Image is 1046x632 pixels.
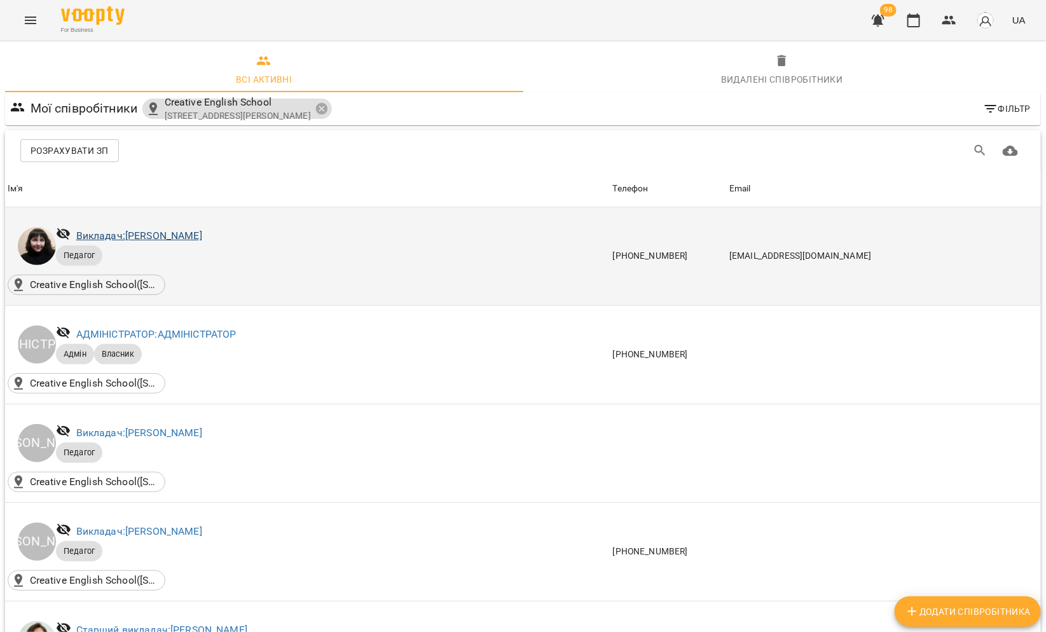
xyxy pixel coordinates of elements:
p: [STREET_ADDRESS][PERSON_NAME] [165,110,311,123]
p: Creative English School([STREET_ADDRESS][PERSON_NAME] [30,277,157,292]
h6: Мої співробітники [31,99,138,118]
span: For Business [61,26,125,34]
span: Власник [94,348,142,360]
td: [PHONE_NUMBER] [610,305,727,404]
span: Телефон [613,181,725,196]
div: [PERSON_NAME] [18,424,56,462]
div: [PERSON_NAME] [18,523,56,561]
span: Розрахувати ЗП [31,143,109,158]
div: Creative English School(проспект Маршала Жукова, 3, Харків, Харківська область, Україна) [8,275,165,295]
div: Всі активні [236,72,292,87]
button: Фільтр [978,97,1036,120]
div: Ім'я [8,181,24,196]
button: Menu [15,5,46,36]
span: Фільтр [983,101,1031,116]
img: Ірина Локтєва [18,227,56,265]
div: Телефон [613,181,649,196]
div: АДМІНІСТРАТОР [18,326,56,364]
span: Педагог [56,250,102,261]
button: Додати співробітника [895,596,1041,627]
div: Creative English School(проспект Маршала Жукова, 3, Харків, Харківська область, Україна) [8,373,165,394]
button: Завантажити CSV [995,135,1026,166]
span: Creative English School [165,95,311,110]
span: Додати співробітника [905,604,1031,619]
img: Voopty Logo [61,6,125,25]
span: UA [1012,13,1026,27]
td: [PHONE_NUMBER] [610,207,727,306]
div: Sort [729,181,751,196]
p: Creative English School([STREET_ADDRESS][PERSON_NAME] [30,474,157,490]
span: Педагог [56,546,102,557]
div: Creative English School(проспект Маршала Жукова, 3, Харків, Харківська область, Україна) [8,570,165,591]
a: Викладач:[PERSON_NAME] [76,230,202,242]
div: Sort [613,181,649,196]
span: Адмін [56,348,94,360]
p: Creative English School([STREET_ADDRESS][PERSON_NAME] [30,376,157,391]
span: Email [729,181,1038,196]
span: Ім'я [8,181,608,196]
td: [PHONE_NUMBER] [610,503,727,601]
div: Видалені cпівробітники [721,72,843,87]
div: Table Toolbar [5,130,1041,171]
span: Педагог [56,447,102,458]
div: Creative English School[STREET_ADDRESS][PERSON_NAME] [142,99,332,119]
a: Викладач:[PERSON_NAME] [76,427,202,439]
div: Email [729,181,751,196]
img: avatar_s.png [977,11,994,29]
button: UA [1007,8,1031,32]
p: Creative English School([STREET_ADDRESS][PERSON_NAME] [30,573,157,588]
a: Викладач:[PERSON_NAME] [76,525,202,537]
span: 98 [880,4,897,17]
div: Sort [8,181,24,196]
button: Пошук [965,135,996,166]
button: Розрахувати ЗП [20,139,119,162]
td: [EMAIL_ADDRESS][DOMAIN_NAME] [727,207,1041,306]
a: АДМІНІСТРАТОР:АДМІНІСТРАТОР [76,328,237,340]
div: Creative English School(проспект Маршала Жукова, 3, Харків, Харківська область, Україна) [8,472,165,492]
